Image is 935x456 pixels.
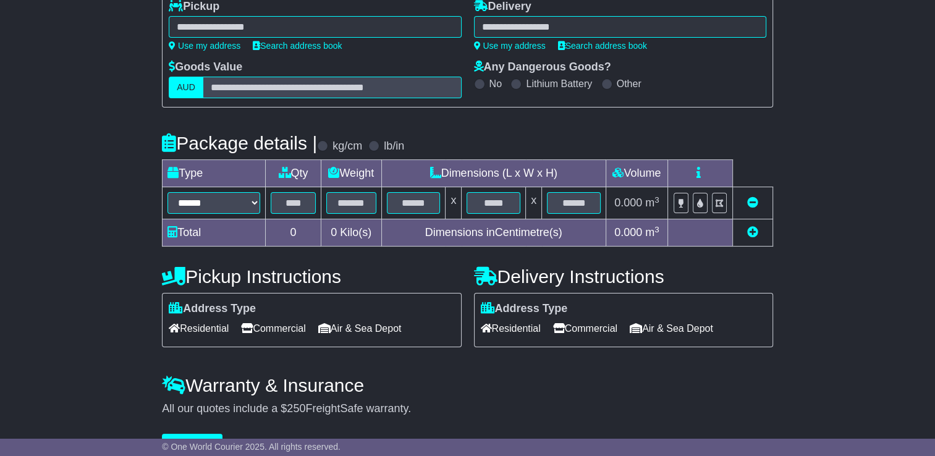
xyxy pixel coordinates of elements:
span: Residential [169,319,229,338]
label: Lithium Battery [526,78,592,90]
label: lb/in [384,140,404,153]
label: No [489,78,502,90]
label: Any Dangerous Goods? [474,61,611,74]
td: 0 [266,219,321,247]
a: Search address book [558,41,647,51]
span: Air & Sea Depot [630,319,713,338]
td: Dimensions (L x W x H) [381,160,606,187]
span: Residential [481,319,541,338]
td: Type [163,160,266,187]
span: 0 [331,226,337,239]
label: Other [617,78,641,90]
td: Qty [266,160,321,187]
td: x [526,187,542,219]
td: Volume [606,160,667,187]
h4: Package details | [162,133,317,153]
label: kg/cm [332,140,362,153]
sup: 3 [654,195,659,205]
span: © One World Courier 2025. All rights reserved. [162,442,341,452]
a: Use my address [474,41,546,51]
span: 0.000 [614,226,642,239]
span: 0.000 [614,196,642,209]
sup: 3 [654,225,659,234]
h4: Delivery Instructions [474,266,773,287]
a: Use my address [169,41,240,51]
h4: Warranty & Insurance [162,375,773,395]
button: Get Quotes [162,434,222,455]
span: m [645,196,659,209]
td: Dimensions in Centimetre(s) [381,219,606,247]
span: m [645,226,659,239]
span: Air & Sea Depot [318,319,402,338]
a: Remove this item [747,196,758,209]
span: Commercial [553,319,617,338]
span: 250 [287,402,305,415]
td: Total [163,219,266,247]
label: AUD [169,77,203,98]
label: Address Type [481,302,568,316]
div: All our quotes include a $ FreightSafe warranty. [162,402,773,416]
td: Kilo(s) [321,219,381,247]
td: x [446,187,462,219]
td: Weight [321,160,381,187]
a: Add new item [747,226,758,239]
label: Address Type [169,302,256,316]
a: Search address book [253,41,342,51]
label: Goods Value [169,61,242,74]
span: Commercial [241,319,305,338]
h4: Pickup Instructions [162,266,461,287]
